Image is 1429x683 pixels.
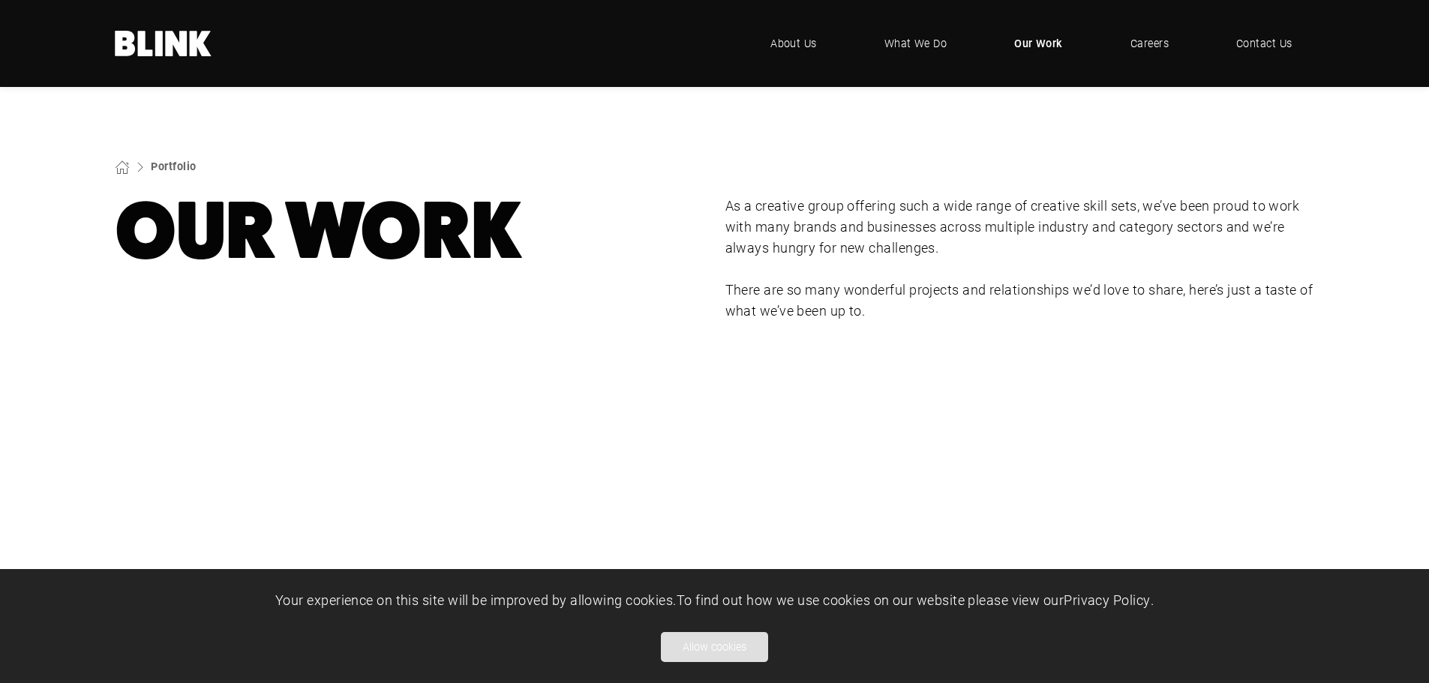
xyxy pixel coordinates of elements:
a: Portfolio [151,159,196,173]
a: Our Work [992,21,1085,66]
a: What We Do [862,21,970,66]
span: Our Work [1014,35,1063,52]
a: Home [115,31,212,56]
span: Contact Us [1236,35,1292,52]
span: Careers [1130,35,1169,52]
span: About Us [770,35,817,52]
span: Your experience on this site will be improved by allowing cookies. To find out how we use cookies... [275,591,1154,609]
a: Careers [1108,21,1191,66]
h1: Our Work [115,196,704,266]
span: What We Do [884,35,947,52]
a: Contact Us [1214,21,1315,66]
p: As a creative group offering such a wide range of creative skill sets, we’ve been proud to work w... [725,196,1315,259]
a: Privacy Policy [1064,591,1150,609]
a: About Us [748,21,839,66]
p: There are so many wonderful projects and relationships we’d love to share, here’s just a taste of... [725,280,1315,322]
button: Allow cookies [661,632,768,662]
